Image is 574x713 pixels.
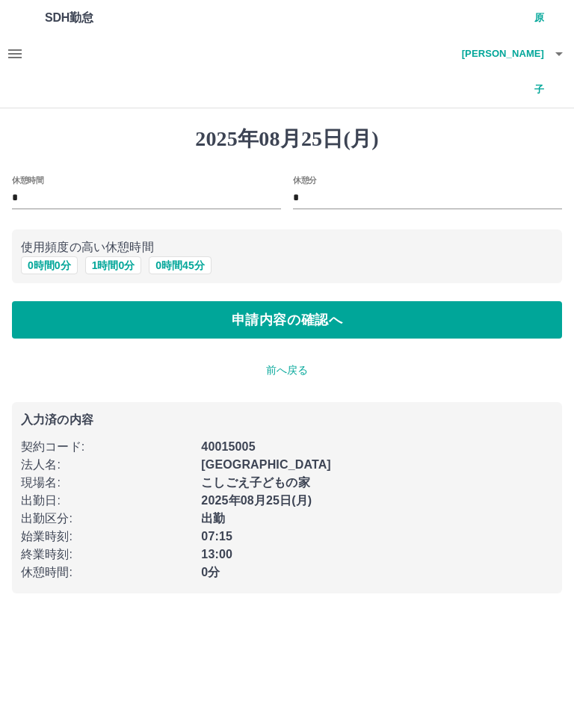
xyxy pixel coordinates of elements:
[21,546,192,564] p: 終業時刻 :
[293,174,317,185] label: 休憩分
[201,476,309,489] b: こしごえ子どもの家
[85,256,142,274] button: 1時間0分
[201,494,312,507] b: 2025年08月25日(月)
[21,438,192,456] p: 契約コード :
[201,440,255,453] b: 40015005
[201,566,220,578] b: 0分
[21,474,192,492] p: 現場名 :
[201,548,232,561] b: 13:00
[201,458,331,471] b: [GEOGRAPHIC_DATA]
[21,528,192,546] p: 始業時刻 :
[12,174,43,185] label: 休憩時間
[21,492,192,510] p: 出勤日 :
[149,256,211,274] button: 0時間45分
[21,238,553,256] p: 使用頻度の高い休憩時間
[21,564,192,581] p: 休憩時間 :
[201,530,232,543] b: 07:15
[201,512,225,525] b: 出勤
[12,126,562,152] h1: 2025年08月25日(月)
[21,456,192,474] p: 法人名 :
[12,301,562,339] button: 申請内容の確認へ
[21,510,192,528] p: 出勤区分 :
[12,362,562,378] p: 前へ戻る
[21,256,78,274] button: 0時間0分
[21,414,553,426] p: 入力済の内容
